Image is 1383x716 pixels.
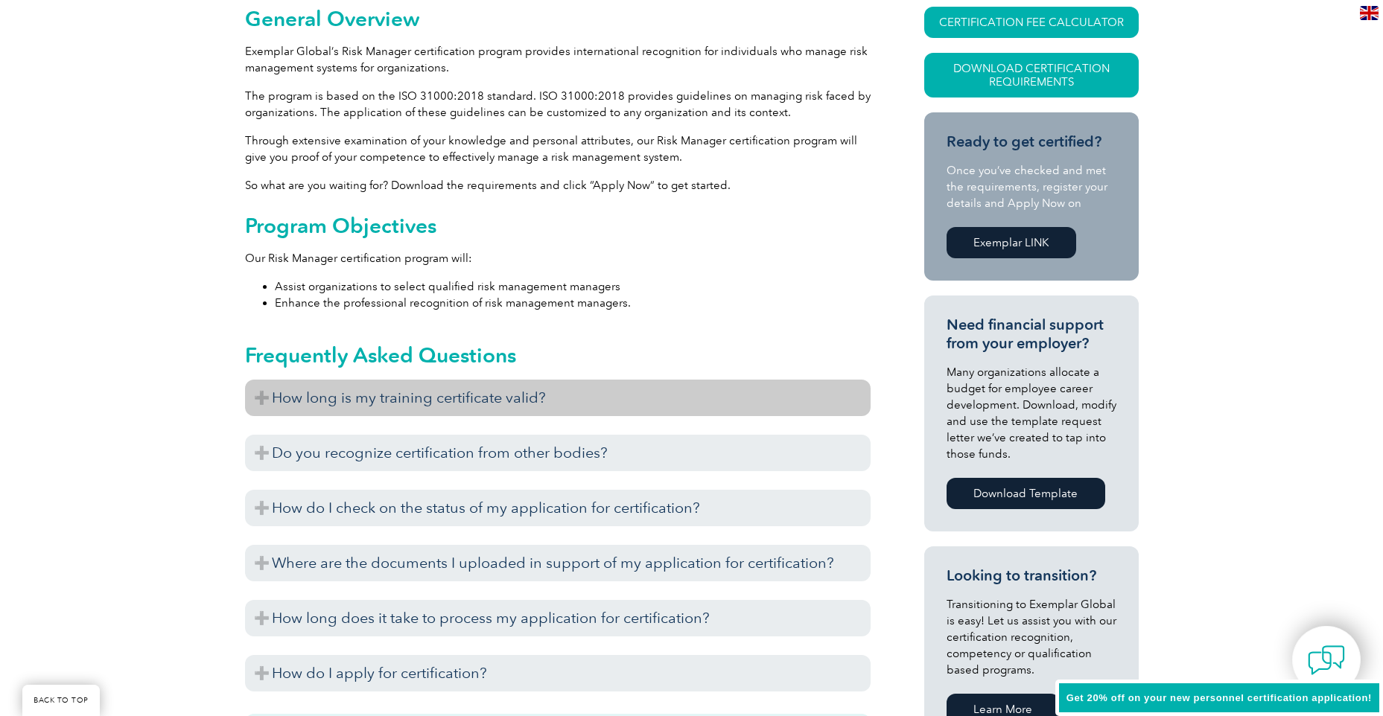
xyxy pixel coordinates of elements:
p: The program is based on the ISO 31000:2018 standard. ISO 31000:2018 provides guidelines on managi... [245,88,871,121]
h3: Looking to transition? [947,566,1116,585]
h2: Frequently Asked Questions [245,343,871,367]
h3: Where are the documents I uploaded in support of my application for certification? [245,545,871,581]
p: So what are you waiting for? Download the requirements and click “Apply Now” to get started. [245,177,871,194]
h2: Program Objectives [245,214,871,237]
img: contact-chat.png [1308,642,1345,679]
h3: How long is my training certificate valid? [245,380,871,416]
li: Enhance the professional recognition of risk management managers. [275,295,871,311]
h3: Do you recognize certification from other bodies? [245,435,871,471]
li: Assist organizations to select qualified risk management managers [275,278,871,295]
h3: Ready to get certified? [947,132,1116,151]
h3: How do I check on the status of my application for certification? [245,490,871,526]
a: CERTIFICATION FEE CALCULATOR [924,7,1139,38]
p: Transitioning to Exemplar Global is easy! Let us assist you with our certification recognition, c... [947,596,1116,678]
a: BACK TO TOP [22,685,100,716]
img: en [1360,6,1379,20]
span: Get 20% off on your new personnel certification application! [1066,692,1372,703]
p: Exemplar Global’s Risk Manager certification program provides international recognition for indiv... [245,43,871,76]
h3: How long does it take to process my application for certification? [245,600,871,636]
h2: General Overview [245,7,871,31]
p: Many organizations allocate a budget for employee career development. Download, modify and use th... [947,364,1116,462]
a: Download Template [947,478,1105,509]
p: Once you’ve checked and met the requirements, register your details and Apply Now on [947,162,1116,211]
h3: Need financial support from your employer? [947,316,1116,353]
a: Exemplar LINK [947,227,1076,258]
a: Download Certification Requirements [924,53,1139,98]
p: Our Risk Manager certification program will: [245,250,871,266]
h3: How do I apply for certification? [245,655,871,691]
p: Through extensive examination of your knowledge and personal attributes, our Risk Manager certifi... [245,132,871,165]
